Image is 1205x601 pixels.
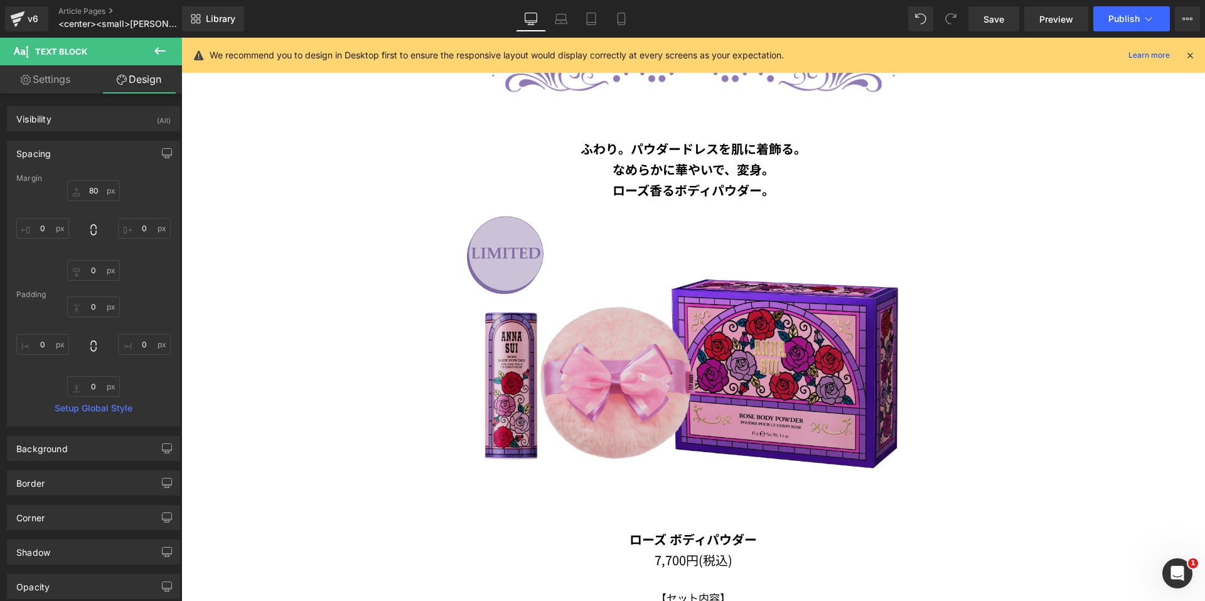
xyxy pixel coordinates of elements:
a: Laptop [546,6,576,31]
a: Mobile [606,6,636,31]
input: 0 [67,296,120,317]
div: Shadow [16,540,50,558]
button: Publish [1093,6,1170,31]
span: Preview [1039,13,1073,26]
p: 7,700円(税込) [145,512,879,533]
input: 0 [118,334,171,355]
a: Setup Global Style [16,403,171,413]
div: Opacity [16,575,50,592]
span: Save [983,13,1004,26]
a: Design [94,65,185,94]
div: Corner [16,506,45,523]
div: Margin [16,174,171,183]
b: ふわり。パウダードレスを肌に着飾る。 [399,102,625,120]
button: Undo [908,6,933,31]
a: Preview [1024,6,1088,31]
div: Visibility [16,107,51,124]
span: 1 [1188,558,1198,568]
iframe: Intercom live chat [1162,558,1192,588]
div: Background [16,436,68,454]
a: Article Pages [58,6,203,16]
b: ローズ ボディパウダー [448,492,576,511]
a: New Library [182,6,244,31]
b: なめらかに華やいで、変身。 [431,122,593,141]
a: Tablet [576,6,606,31]
div: v6 [25,11,41,27]
input: 0 [67,376,120,397]
b: ローズ香るボディパウダー。 [431,143,593,161]
div: Border [16,471,45,489]
input: 0 [16,218,69,239]
span: Publish [1108,14,1140,24]
a: Learn more [1123,48,1175,63]
input: 0 [67,180,120,201]
input: 0 [67,260,120,281]
p: We recommend you to design in Desktop first to ensure the responsive layout would display correct... [210,48,784,62]
input: 0 [118,218,171,239]
span: Text Block [35,46,87,57]
span: Library [206,13,235,24]
a: Desktop [516,6,546,31]
div: (All) [157,107,171,127]
button: Redo [938,6,963,31]
a: v6 [5,6,48,31]
div: Spacing [16,141,51,159]
span: <center><small>[PERSON_NAME] COSMETICS<br> [DATE] HOLIDAY COLLECTION</center></small> [58,19,179,29]
input: 0 [16,334,69,355]
button: More [1175,6,1200,31]
p: 【セット内容】 [145,551,879,569]
div: Padding [16,290,171,299]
